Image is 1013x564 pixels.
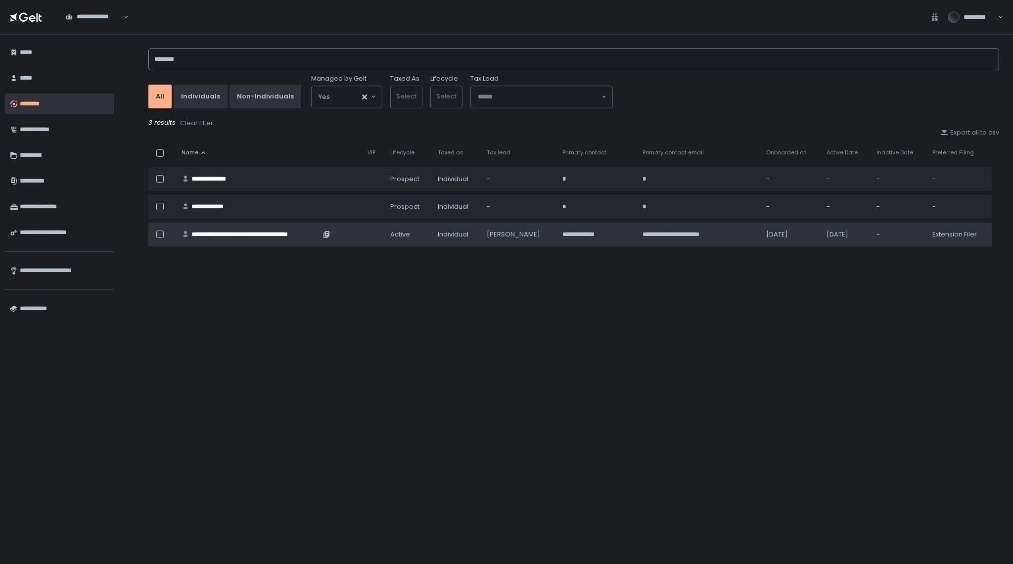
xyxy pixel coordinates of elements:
[438,149,463,156] span: Taxed as
[66,21,123,31] input: Search for option
[470,74,499,83] span: Tax Lead
[390,149,414,156] span: Lifecycle
[174,85,228,108] button: Individuals
[180,118,214,128] button: Clear filter
[827,175,865,184] div: -
[390,175,419,184] span: prospect
[368,149,375,156] span: VIP
[362,94,367,99] button: Clear Selected
[766,230,815,239] div: [DATE]
[330,92,361,102] input: Search for option
[396,92,416,101] span: Select
[562,149,606,156] span: Primary contact
[876,149,913,156] span: Inactive Date
[319,92,330,102] span: Yes
[487,175,551,184] div: -
[181,92,220,101] div: Individuals
[940,128,999,137] button: Export all to csv
[180,119,213,128] div: Clear filter
[876,175,921,184] div: -
[182,149,198,156] span: Name
[487,230,551,239] div: [PERSON_NAME]
[932,230,986,239] div: Extension Filer
[487,149,510,156] span: Tax lead
[436,92,457,101] span: Select
[148,85,172,108] button: All
[311,74,367,83] span: Managed by Gelt
[766,175,815,184] div: -
[478,92,600,102] input: Search for option
[390,202,419,211] span: prospect
[438,175,475,184] div: Individual
[876,202,921,211] div: -
[237,92,294,101] div: Non-Individuals
[438,230,475,239] div: Individual
[390,230,410,239] span: active
[932,202,986,211] div: -
[827,202,865,211] div: -
[390,74,419,83] label: Taxed As
[487,202,551,211] div: -
[438,202,475,211] div: Individual
[932,149,974,156] span: Preferred Filing
[156,92,164,101] div: All
[876,230,921,239] div: -
[932,175,986,184] div: -
[59,7,129,28] div: Search for option
[148,118,999,128] div: 3 results
[643,149,704,156] span: Primary contact email
[471,86,612,108] div: Search for option
[827,149,858,156] span: Active Date
[312,86,382,108] div: Search for option
[827,230,865,239] div: [DATE]
[766,202,815,211] div: -
[766,149,807,156] span: Onboarded on
[230,85,301,108] button: Non-Individuals
[430,74,458,83] label: Lifecycle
